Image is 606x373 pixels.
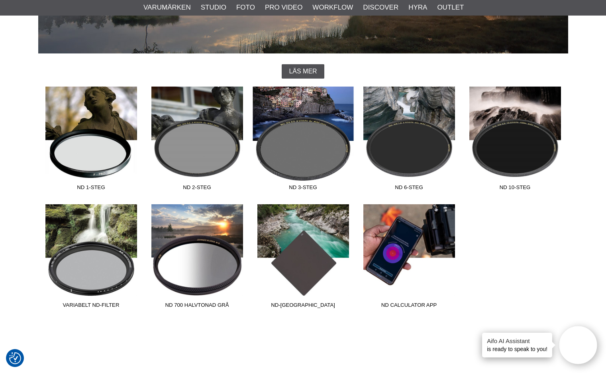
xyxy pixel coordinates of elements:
a: Variabelt ND-Filter [38,204,144,312]
a: Varumärken [143,2,191,13]
a: ND 1-steg [38,87,144,194]
button: Samtyckesinställningar [9,351,21,365]
a: ND 700 Halvtonad Grå [144,204,250,312]
span: ND 700 Halvtonad Grå [144,301,250,312]
a: ND 2-steg [144,87,250,194]
a: Workflow [312,2,353,13]
h4: Aifo AI Assistant [487,337,547,345]
span: Läs mer [289,68,317,75]
a: ND 6-steg [356,87,462,194]
span: ND Calculator App [356,301,462,312]
span: ND 3-steg [250,184,356,194]
span: ND 1-steg [38,184,144,194]
div: is ready to speak to you! [482,333,552,357]
a: Outlet [437,2,464,13]
span: ND 6-steg [356,184,462,194]
span: ND-[GEOGRAPHIC_DATA] [250,301,356,312]
a: ND 3-steg [250,87,356,194]
a: ND Calculator App [356,204,462,312]
a: Foto [236,2,255,13]
a: Hyra [408,2,427,13]
img: Revisit consent button [9,352,21,364]
a: Pro Video [265,2,302,13]
a: ND-[GEOGRAPHIC_DATA] [250,204,356,312]
span: ND 2-steg [144,184,250,194]
a: Discover [363,2,398,13]
span: ND 10-steg [462,184,568,194]
a: Studio [201,2,226,13]
span: Variabelt ND-Filter [38,301,144,312]
a: ND 10-steg [462,87,568,194]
